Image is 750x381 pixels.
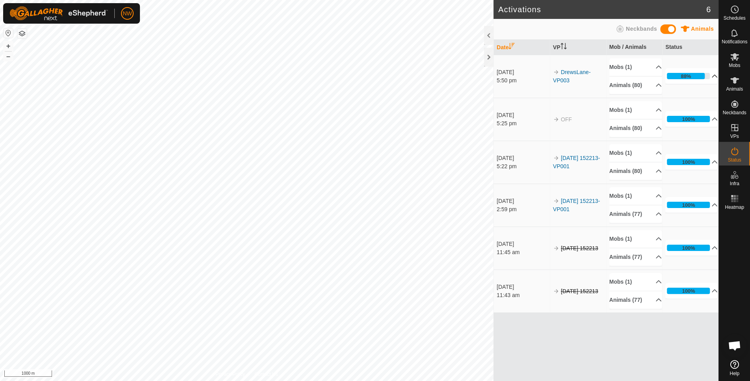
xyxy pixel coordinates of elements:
[682,158,695,166] div: 100%
[553,288,559,294] img: arrow
[4,41,13,51] button: +
[722,39,747,44] span: Notifications
[4,28,13,38] button: Reset Map
[550,40,606,55] th: VP
[682,201,695,209] div: 100%
[553,69,590,84] a: DrewsLane-VP003
[682,244,695,252] div: 100%
[609,248,662,266] p-accordion-header: Animals (77)
[609,76,662,94] p-accordion-header: Animals (80)
[662,40,718,55] th: Status
[216,371,245,378] a: Privacy Policy
[497,248,549,256] div: 11:45 am
[553,198,600,212] a: [DATE] 152213-VP001
[606,40,663,55] th: Mob / Animals
[682,287,695,295] div: 100%
[553,155,600,169] a: [DATE] 152213-VP001
[497,68,549,76] div: [DATE]
[497,240,549,248] div: [DATE]
[665,111,718,127] p-accordion-header: 100%
[553,116,559,123] img: arrow
[626,26,657,32] span: Neckbands
[691,26,714,32] span: Animals
[497,283,549,291] div: [DATE]
[730,134,739,139] span: VPs
[730,181,739,186] span: Infra
[17,29,27,38] button: Map Layers
[493,40,550,55] th: Date
[726,87,743,91] span: Animals
[123,9,132,18] span: NW
[667,73,710,79] div: 88%
[497,205,549,214] div: 2:59 pm
[553,155,559,161] img: arrow
[729,63,740,68] span: Mobs
[723,16,745,20] span: Schedules
[553,245,559,251] img: arrow
[609,291,662,309] p-accordion-header: Animals (77)
[723,334,746,357] a: Open chat
[497,119,549,128] div: 5:25 pm
[728,158,741,162] span: Status
[665,283,718,299] p-accordion-header: 100%
[497,291,549,299] div: 11:43 am
[665,68,718,84] p-accordion-header: 88%
[497,162,549,171] div: 5:22 pm
[725,205,744,210] span: Heatmap
[609,144,662,162] p-accordion-header: Mobs (1)
[553,69,559,75] img: arrow
[609,230,662,248] p-accordion-header: Mobs (1)
[609,273,662,291] p-accordion-header: Mobs (1)
[667,116,710,122] div: 100%
[665,197,718,213] p-accordion-header: 100%
[667,288,710,294] div: 100%
[722,110,746,115] span: Neckbands
[609,58,662,76] p-accordion-header: Mobs (1)
[497,111,549,119] div: [DATE]
[497,154,549,162] div: [DATE]
[609,205,662,223] p-accordion-header: Animals (77)
[609,119,662,137] p-accordion-header: Animals (80)
[681,72,691,80] div: 88%
[498,5,706,14] h2: Activations
[665,154,718,170] p-accordion-header: 100%
[609,187,662,205] p-accordion-header: Mobs (1)
[497,197,549,205] div: [DATE]
[561,288,598,294] s: [DATE] 152213
[560,44,567,50] p-sorticon: Activate to sort
[706,4,711,15] span: 6
[667,245,710,251] div: 100%
[497,76,549,85] div: 5:50 pm
[561,116,572,123] span: OFF
[609,101,662,119] p-accordion-header: Mobs (1)
[9,6,108,20] img: Gallagher Logo
[553,198,559,204] img: arrow
[730,371,739,376] span: Help
[609,162,662,180] p-accordion-header: Animals (80)
[719,357,750,379] a: Help
[665,240,718,256] p-accordion-header: 100%
[4,52,13,61] button: –
[667,202,710,208] div: 100%
[508,44,515,50] p-sorticon: Activate to sort
[255,371,278,378] a: Contact Us
[682,115,695,123] div: 100%
[561,245,598,251] s: [DATE] 152213
[667,159,710,165] div: 100%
